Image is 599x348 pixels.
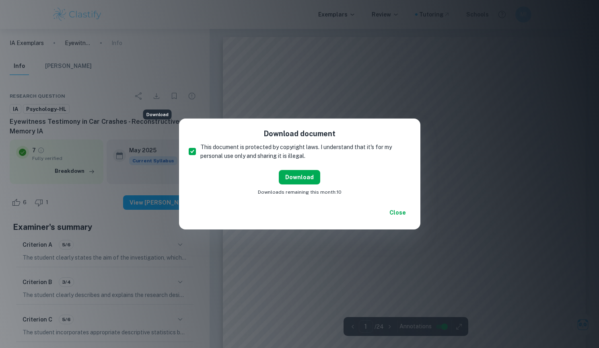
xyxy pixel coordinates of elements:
span: Downloads remaining this month: 10 [258,188,342,196]
div: Download [143,110,172,120]
h6: Download document [189,128,411,139]
button: Close [385,205,411,220]
button: Download [279,170,320,184]
span: This document is protected by copyright laws. I understand that it's for my personal use only and... [200,143,404,160]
